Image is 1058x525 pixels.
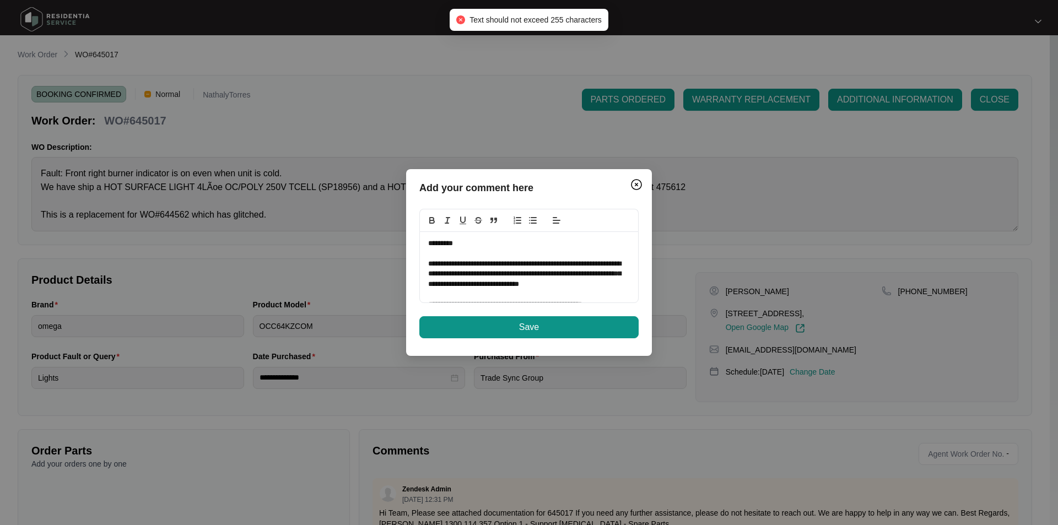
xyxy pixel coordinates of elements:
[519,321,539,334] span: Save
[628,176,645,193] button: Close
[630,178,643,191] img: closeCircle
[419,316,639,338] button: Save
[469,15,602,24] span: Text should not exceed 255 characters
[419,180,639,196] div: Add your comment here
[456,15,465,24] span: close-circle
